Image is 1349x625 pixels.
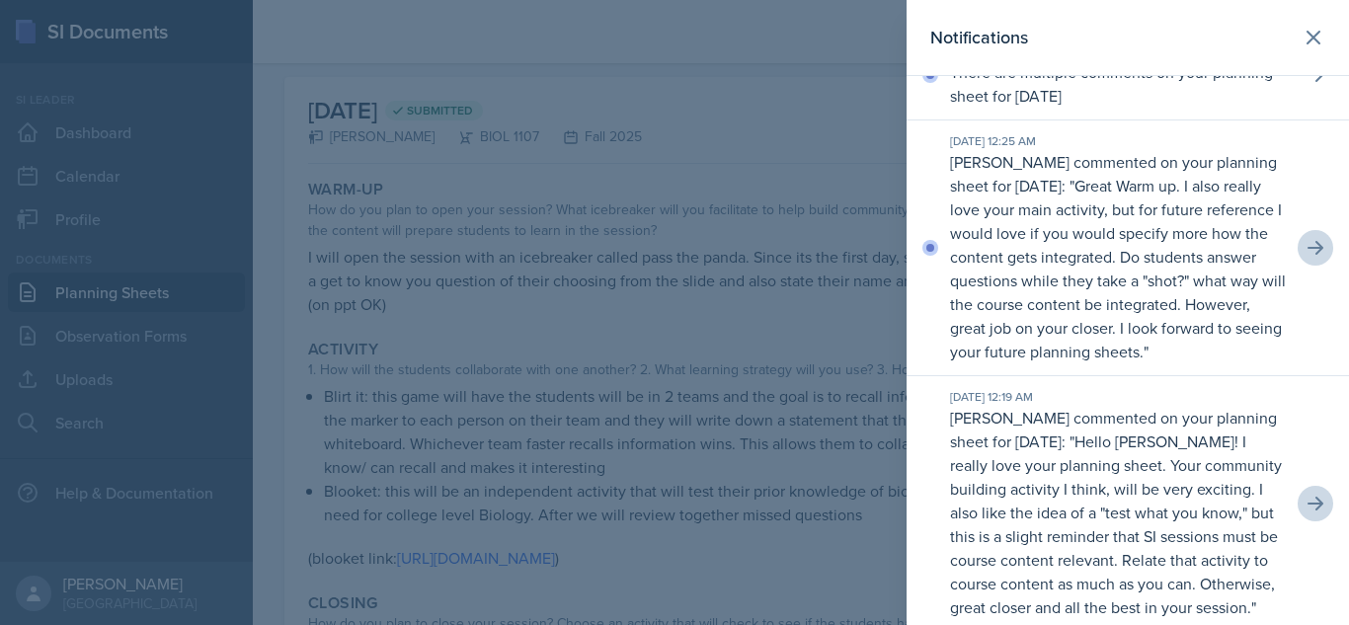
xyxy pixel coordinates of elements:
p: There are multiple comments on your planning sheet for [DATE] [950,60,1286,108]
div: [DATE] 12:19 AM [950,388,1286,406]
div: [DATE] 12:25 AM [950,132,1286,150]
p: Great Warm up. I also really love your main activity, but for future reference I would love if yo... [950,175,1286,362]
p: [PERSON_NAME] commented on your planning sheet for [DATE]: " " [950,150,1286,363]
h2: Notifications [930,24,1028,51]
p: Hello [PERSON_NAME]! I really love your planning sheet. Your community building activity I think,... [950,430,1282,618]
p: [PERSON_NAME] commented on your planning sheet for [DATE]: " " [950,406,1286,619]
